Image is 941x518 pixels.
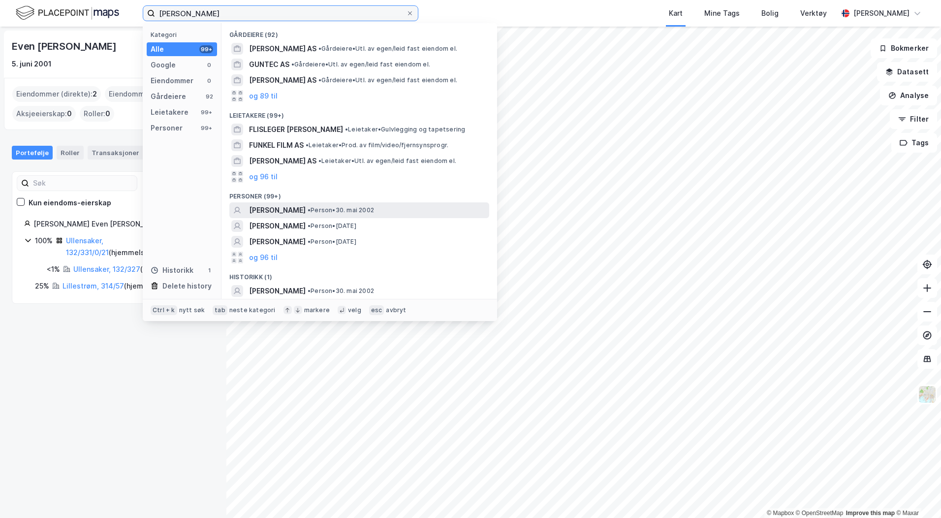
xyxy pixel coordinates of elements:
[308,287,311,294] span: •
[205,61,213,69] div: 0
[892,471,941,518] div: Kontrollprogram for chat
[348,306,361,314] div: velg
[205,77,213,85] div: 0
[249,90,278,102] button: og 89 til
[249,220,306,232] span: [PERSON_NAME]
[291,61,294,68] span: •
[318,157,321,164] span: •
[249,204,306,216] span: [PERSON_NAME]
[221,265,497,283] div: Historikk (1)
[877,62,937,82] button: Datasett
[213,305,227,315] div: tab
[318,45,321,52] span: •
[63,282,124,290] a: Lillestrøm, 314/57
[800,7,827,19] div: Verktøy
[891,133,937,153] button: Tags
[880,86,937,105] button: Analyse
[66,236,109,257] a: Ullensaker, 132/331/0/21
[105,86,200,102] div: Eiendommer (Indirekte) :
[249,124,343,135] span: FLISLEGER [PERSON_NAME]
[308,222,311,229] span: •
[892,471,941,518] iframe: Chat Widget
[704,7,740,19] div: Mine Tags
[12,106,76,122] div: Aksjeeierskap :
[29,176,137,191] input: Søk
[151,59,176,71] div: Google
[249,252,278,263] button: og 96 til
[57,146,84,160] div: Roller
[29,197,111,209] div: Kun eiendoms-eierskap
[249,43,316,55] span: [PERSON_NAME] AS
[306,141,448,149] span: Leietaker • Prod. av film/video/fjernsynsprogr.
[249,59,289,70] span: GUNTEC AS
[33,218,202,230] div: [PERSON_NAME] Even [PERSON_NAME]
[221,185,497,202] div: Personer (99+)
[308,238,311,245] span: •
[291,61,430,68] span: Gårdeiere • Utl. av egen/leid fast eiendom el.
[199,108,213,116] div: 99+
[846,510,895,517] a: Improve this map
[73,265,140,273] a: Ullensaker, 132/327
[162,280,212,292] div: Delete history
[12,146,53,160] div: Portefølje
[47,263,60,275] div: <1%
[151,75,193,87] div: Eiendommer
[918,385,937,404] img: Z
[853,7,910,19] div: [PERSON_NAME]
[151,31,217,38] div: Kategori
[16,4,119,22] img: logo.f888ab2527a4732fd821a326f86c7f29.svg
[35,235,53,247] div: 100%
[35,280,49,292] div: 25%
[73,263,197,275] div: ( hjemmelshaver )
[318,76,457,84] span: Gårdeiere • Utl. av egen/leid fast eiendom el.
[767,510,794,517] a: Mapbox
[318,45,457,53] span: Gårdeiere • Utl. av egen/leid fast eiendom el.
[345,126,348,133] span: •
[105,108,110,120] span: 0
[306,141,309,149] span: •
[308,222,356,230] span: Person • [DATE]
[669,7,683,19] div: Kart
[88,146,155,160] div: Transaksjoner
[249,74,316,86] span: [PERSON_NAME] AS
[199,124,213,132] div: 99+
[229,306,276,314] div: neste kategori
[871,38,937,58] button: Bokmerker
[151,305,177,315] div: Ctrl + k
[151,264,193,276] div: Historikk
[63,280,181,292] div: ( hjemmelshaver )
[151,122,183,134] div: Personer
[221,104,497,122] div: Leietakere (99+)
[12,86,101,102] div: Eiendommer (direkte) :
[308,206,311,214] span: •
[369,305,384,315] div: esc
[249,139,304,151] span: FUNKEL FILM AS
[308,287,374,295] span: Person • 30. mai 2002
[345,126,465,133] span: Leietaker • Gulvlegging og tapetsering
[761,7,779,19] div: Bolig
[151,106,188,118] div: Leietakere
[151,43,164,55] div: Alle
[308,238,356,246] span: Person • [DATE]
[179,306,205,314] div: nytt søk
[66,235,202,259] div: ( hjemmelshaver )
[304,306,330,314] div: markere
[318,157,456,165] span: Leietaker • Utl. av egen/leid fast eiendom el.
[308,206,374,214] span: Person • 30. mai 2002
[205,93,213,100] div: 92
[199,45,213,53] div: 99+
[80,106,114,122] div: Roller :
[221,23,497,41] div: Gårdeiere (92)
[890,109,937,129] button: Filter
[141,148,151,158] div: 4
[318,76,321,84] span: •
[249,236,306,248] span: [PERSON_NAME]
[151,91,186,102] div: Gårdeiere
[249,155,316,167] span: [PERSON_NAME] AS
[386,306,406,314] div: avbryt
[12,38,118,54] div: Even [PERSON_NAME]
[155,6,406,21] input: Søk på adresse, matrikkel, gårdeiere, leietakere eller personer
[12,58,52,70] div: 5. juni 2001
[93,88,97,100] span: 2
[796,510,844,517] a: OpenStreetMap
